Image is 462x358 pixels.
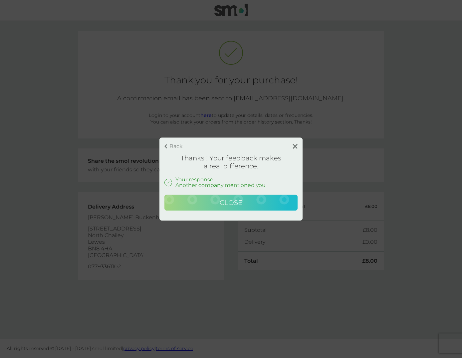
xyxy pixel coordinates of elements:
[164,144,167,148] img: back
[175,182,266,188] p: Another company mentioned you
[293,144,298,149] img: close
[169,143,183,149] p: Back
[164,154,298,170] h1: Thanks ! Your feedback makes a real difference.
[175,177,266,182] p: Your response:
[164,195,298,211] button: Close
[220,199,242,207] span: Close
